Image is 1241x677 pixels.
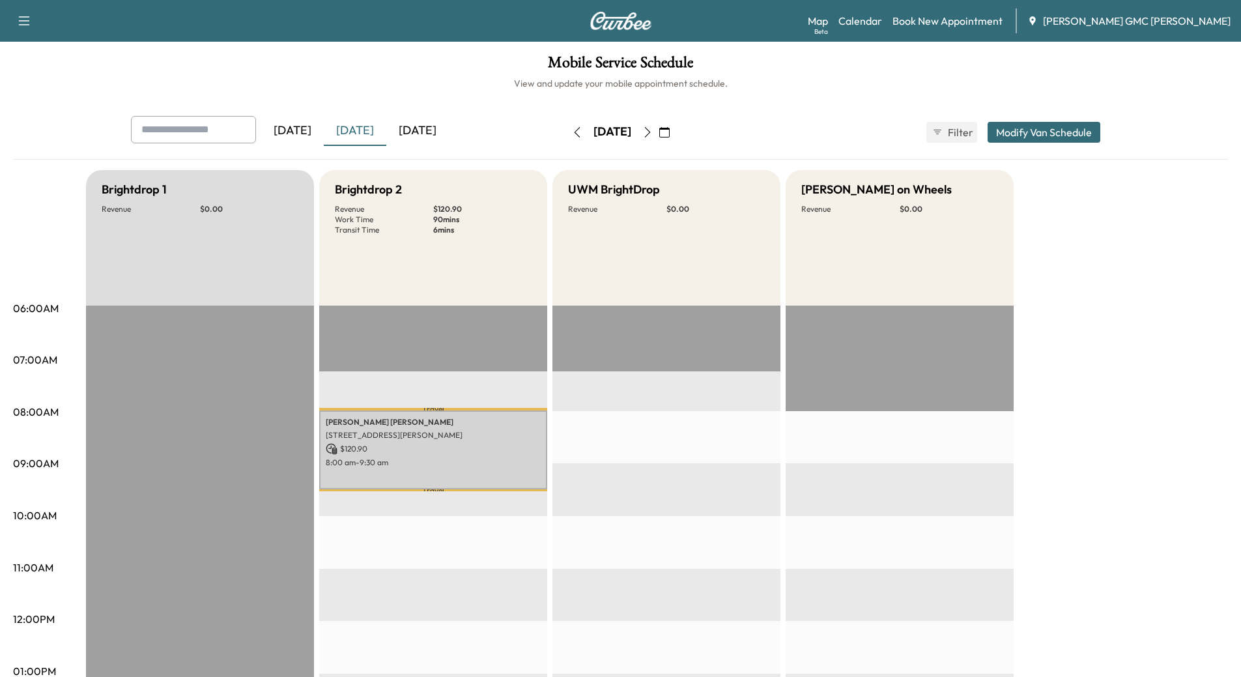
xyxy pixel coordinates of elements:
[326,443,541,455] p: $ 120.90
[13,560,53,575] p: 11:00AM
[590,12,652,30] img: Curbee Logo
[666,204,765,214] p: $ 0.00
[433,204,532,214] p: $ 120.90
[568,204,666,214] p: Revenue
[568,180,660,199] h5: UWM BrightDrop
[13,455,59,471] p: 09:00AM
[926,122,977,143] button: Filter
[900,204,998,214] p: $ 0.00
[326,457,541,468] p: 8:00 am - 9:30 am
[808,13,828,29] a: MapBeta
[326,417,541,427] p: [PERSON_NAME] [PERSON_NAME]
[814,27,828,36] div: Beta
[319,408,547,411] p: Travel
[200,204,298,214] p: $ 0.00
[892,13,1003,29] a: Book New Appointment
[335,214,433,225] p: Work Time
[13,404,59,420] p: 08:00AM
[988,122,1100,143] button: Modify Van Schedule
[593,124,631,140] div: [DATE]
[948,124,971,140] span: Filter
[1043,13,1231,29] span: [PERSON_NAME] GMC [PERSON_NAME]
[335,225,433,235] p: Transit Time
[433,225,532,235] p: 6 mins
[335,180,402,199] h5: Brightdrop 2
[326,430,541,440] p: [STREET_ADDRESS][PERSON_NAME]
[102,204,200,214] p: Revenue
[386,116,449,146] div: [DATE]
[13,77,1228,90] h6: View and update your mobile appointment schedule.
[13,352,57,367] p: 07:00AM
[433,214,532,225] p: 90 mins
[102,180,167,199] h5: Brightdrop 1
[838,13,882,29] a: Calendar
[335,204,433,214] p: Revenue
[13,508,57,523] p: 10:00AM
[801,204,900,214] p: Revenue
[13,300,59,316] p: 06:00AM
[261,116,324,146] div: [DATE]
[319,489,547,491] p: Travel
[13,55,1228,77] h1: Mobile Service Schedule
[324,116,386,146] div: [DATE]
[801,180,952,199] h5: [PERSON_NAME] on Wheels
[13,611,55,627] p: 12:00PM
